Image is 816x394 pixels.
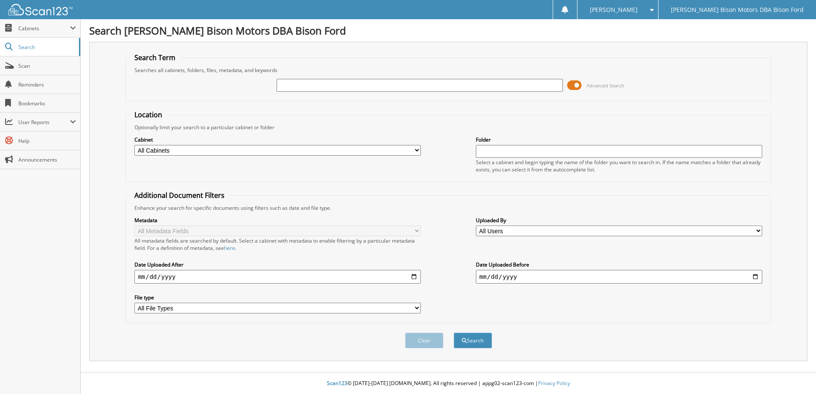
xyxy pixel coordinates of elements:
[476,136,762,143] label: Folder
[18,137,76,145] span: Help
[130,110,166,119] legend: Location
[130,191,229,200] legend: Additional Document Filters
[476,159,762,173] div: Select a cabinet and begin typing the name of the folder you want to search in. If the name match...
[18,62,76,70] span: Scan
[405,333,443,348] button: Clear
[89,23,807,38] h1: Search [PERSON_NAME] Bison Motors DBA Bison Ford
[134,237,421,252] div: All metadata fields are searched by default. Select a cabinet with metadata to enable filtering b...
[130,67,766,74] div: Searches all cabinets, folders, files, metadata, and keywords
[476,217,762,224] label: Uploaded By
[773,353,816,394] iframe: Chat Widget
[590,7,638,12] span: [PERSON_NAME]
[18,25,70,32] span: Cabinets
[130,53,180,62] legend: Search Term
[134,270,421,284] input: start
[224,244,235,252] a: here
[476,261,762,268] label: Date Uploaded Before
[9,4,73,15] img: scan123-logo-white.svg
[18,119,70,126] span: User Reports
[586,82,624,89] span: Advanced Search
[130,124,766,131] div: Optionally limit your search to a particular cabinet or folder
[130,204,766,211] div: Enhance your search for specific documents using filters such as date and file type.
[18,43,75,51] span: Search
[134,136,421,143] label: Cabinet
[18,100,76,107] span: Bookmarks
[476,270,762,284] input: end
[134,261,421,268] label: Date Uploaded After
[18,156,76,163] span: Announcements
[454,333,492,348] button: Search
[134,294,421,301] label: File type
[327,380,347,387] span: Scan123
[538,380,570,387] a: Privacy Policy
[671,7,804,12] span: [PERSON_NAME] Bison Motors DBA Bison Ford
[18,81,76,88] span: Reminders
[81,373,816,394] div: © [DATE]-[DATE] [DOMAIN_NAME]. All rights reserved | appg02-scan123-com |
[134,217,421,224] label: Metadata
